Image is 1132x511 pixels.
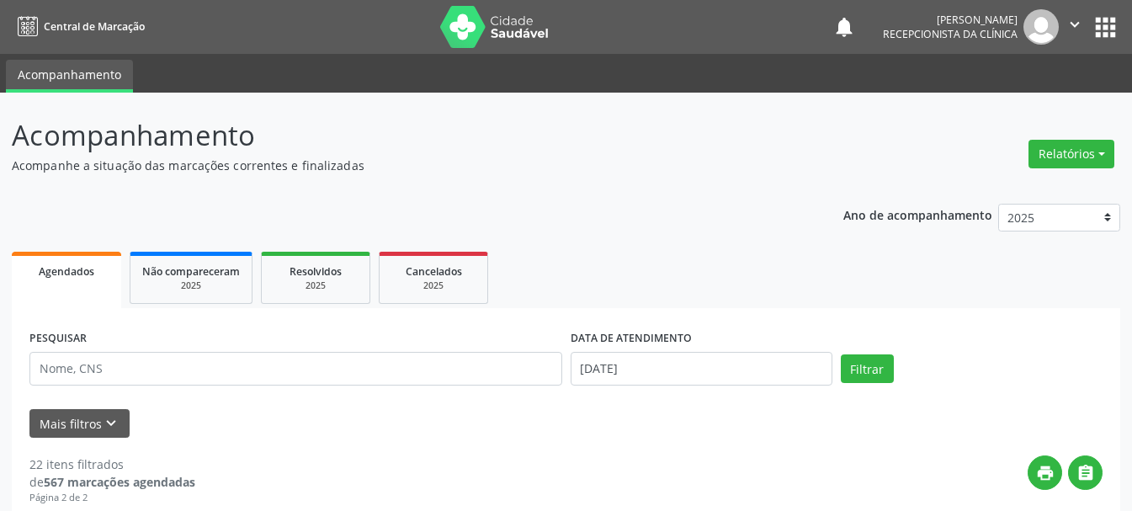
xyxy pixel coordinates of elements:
div: Página 2 de 2 [29,491,195,505]
strong: 567 marcações agendadas [44,474,195,490]
input: Nome, CNS [29,352,562,386]
div: 22 itens filtrados [29,455,195,473]
i:  [1066,15,1084,34]
div: 2025 [142,279,240,292]
div: 2025 [274,279,358,292]
div: de [29,473,195,491]
i: print [1036,464,1055,482]
p: Ano de acompanhamento [843,204,992,225]
button: print [1028,455,1062,490]
button: Relatórios [1028,140,1114,168]
button:  [1068,455,1103,490]
button: apps [1091,13,1120,42]
span: Não compareceram [142,264,240,279]
div: [PERSON_NAME] [883,13,1018,27]
a: Central de Marcação [12,13,145,40]
span: Recepcionista da clínica [883,27,1018,41]
span: Agendados [39,264,94,279]
span: Resolvidos [290,264,342,279]
div: 2025 [391,279,476,292]
label: PESQUISAR [29,326,87,352]
input: Selecione um intervalo [571,352,832,386]
i: keyboard_arrow_down [102,414,120,433]
span: Cancelados [406,264,462,279]
img: img [1023,9,1059,45]
button:  [1059,9,1091,45]
a: Acompanhamento [6,60,133,93]
button: Filtrar [841,354,894,383]
i:  [1076,464,1095,482]
button: notifications [832,15,856,39]
p: Acompanhe a situação das marcações correntes e finalizadas [12,157,788,174]
label: DATA DE ATENDIMENTO [571,326,692,352]
span: Central de Marcação [44,19,145,34]
p: Acompanhamento [12,114,788,157]
button: Mais filtroskeyboard_arrow_down [29,409,130,439]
